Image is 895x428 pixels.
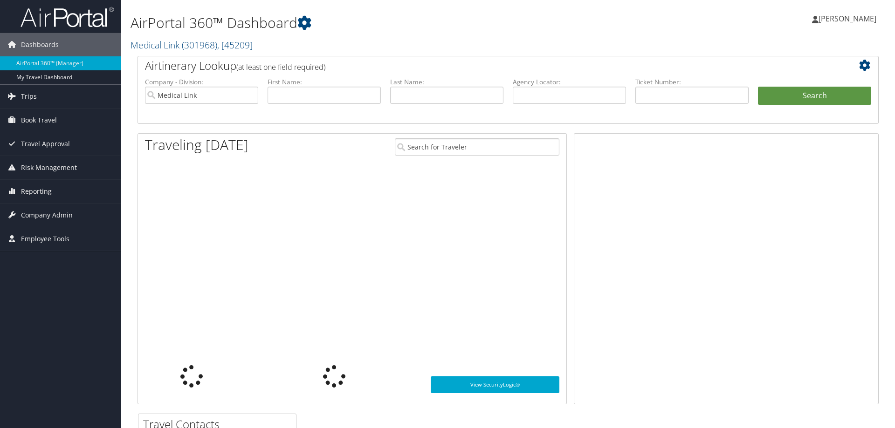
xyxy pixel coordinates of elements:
[758,87,871,105] button: Search
[395,138,559,156] input: Search for Traveler
[635,77,749,87] label: Ticket Number:
[145,58,810,74] h2: Airtinerary Lookup
[21,204,73,227] span: Company Admin
[236,62,325,72] span: (at least one field required)
[21,156,77,179] span: Risk Management
[21,109,57,132] span: Book Travel
[819,14,876,24] span: [PERSON_NAME]
[812,5,886,33] a: [PERSON_NAME]
[131,13,634,33] h1: AirPortal 360™ Dashboard
[21,33,59,56] span: Dashboards
[390,77,503,87] label: Last Name:
[182,39,217,51] span: ( 301968 )
[513,77,626,87] label: Agency Locator:
[431,376,559,393] a: View SecurityLogic®
[21,227,69,251] span: Employee Tools
[131,39,253,51] a: Medical Link
[268,77,381,87] label: First Name:
[217,39,253,51] span: , [ 45209 ]
[21,132,70,156] span: Travel Approval
[145,135,248,155] h1: Traveling [DATE]
[21,85,37,108] span: Trips
[21,6,114,28] img: airportal-logo.png
[21,180,52,203] span: Reporting
[145,77,258,87] label: Company - Division:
